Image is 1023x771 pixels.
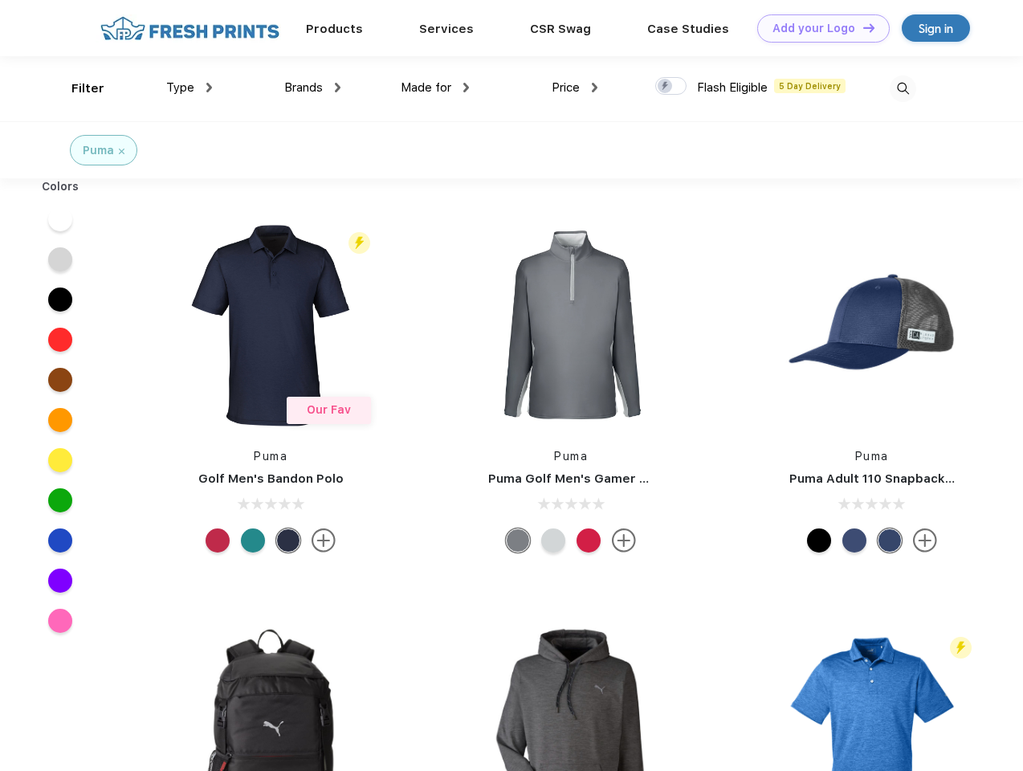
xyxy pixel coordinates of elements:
[774,79,846,93] span: 5 Day Delivery
[890,75,916,102] img: desktop_search.svg
[552,80,580,95] span: Price
[530,22,591,36] a: CSR Swag
[206,83,212,92] img: dropdown.png
[96,14,284,43] img: fo%20logo%202.webp
[697,80,768,95] span: Flash Eligible
[312,528,336,553] img: more.svg
[488,471,742,486] a: Puma Golf Men's Gamer Golf Quarter-Zip
[206,528,230,553] div: Ski Patrol
[463,83,469,92] img: dropdown.png
[807,528,831,553] div: Pma Blk Pma Blk
[166,80,194,95] span: Type
[577,528,601,553] div: Ski Patrol
[198,471,344,486] a: Golf Men's Bandon Polo
[254,450,287,463] a: Puma
[506,528,530,553] div: Quiet Shade
[902,14,970,42] a: Sign in
[335,83,340,92] img: dropdown.png
[541,528,565,553] div: High Rise
[612,528,636,553] img: more.svg
[855,450,889,463] a: Puma
[765,218,979,432] img: func=resize&h=266
[348,232,370,254] img: flash_active_toggle.svg
[554,450,588,463] a: Puma
[30,178,92,195] div: Colors
[306,22,363,36] a: Products
[464,218,678,432] img: func=resize&h=266
[772,22,855,35] div: Add your Logo
[950,637,972,659] img: flash_active_toggle.svg
[83,142,114,159] div: Puma
[842,528,866,553] div: Peacoat Qut Shd
[863,23,874,32] img: DT
[71,80,104,98] div: Filter
[419,22,474,36] a: Services
[164,218,377,432] img: func=resize&h=266
[919,19,953,38] div: Sign in
[119,149,124,154] img: filter_cancel.svg
[284,80,323,95] span: Brands
[878,528,902,553] div: Peacoat with Qut Shd
[401,80,451,95] span: Made for
[592,83,597,92] img: dropdown.png
[241,528,265,553] div: Green Lagoon
[913,528,937,553] img: more.svg
[307,403,351,416] span: Our Fav
[276,528,300,553] div: Navy Blazer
